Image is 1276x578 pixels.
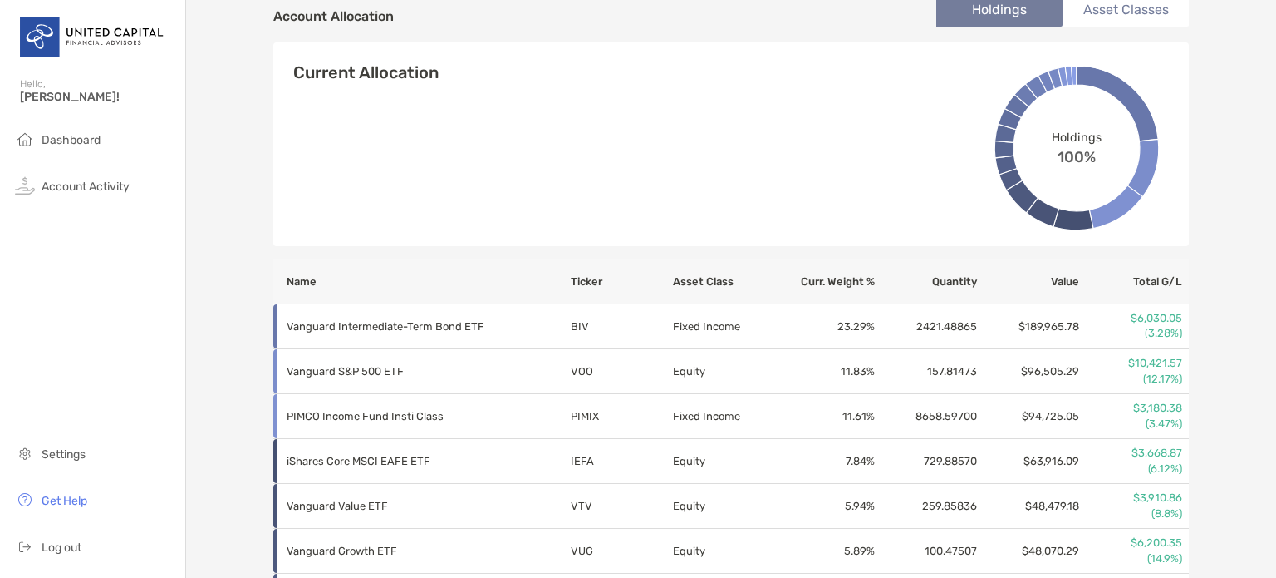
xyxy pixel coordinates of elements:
td: 5.94 % [774,484,876,529]
td: 11.83 % [774,349,876,394]
p: $6,200.35 [1081,536,1182,551]
h4: Account Allocation [273,8,394,24]
td: 2421.48865 [876,304,978,349]
p: Vanguard Intermediate-Term Bond ETF [287,316,519,337]
td: Fixed Income [672,394,774,439]
p: $3,668.87 [1081,446,1182,461]
p: Vanguard Value ETF [287,496,519,516]
td: $94,725.05 [978,394,1080,439]
span: Log out [42,541,81,555]
p: $6,030.05 [1081,311,1182,326]
span: [PERSON_NAME]! [20,90,175,104]
td: 157.81473 [876,349,978,394]
p: (6.12%) [1081,462,1182,477]
td: IEFA [570,439,672,484]
p: $10,421.57 [1081,356,1182,371]
p: (3.47%) [1081,417,1182,432]
td: $63,916.09 [978,439,1080,484]
td: Equity [672,349,774,394]
td: VTV [570,484,672,529]
img: household icon [15,129,35,149]
td: 5.89 % [774,529,876,574]
img: settings icon [15,443,35,463]
img: logout icon [15,536,35,556]
p: (14.9%) [1081,551,1182,566]
span: Holdings [1052,130,1101,144]
p: (3.28%) [1081,326,1182,341]
td: Equity [672,439,774,484]
span: Get Help [42,494,87,508]
td: 8658.59700 [876,394,978,439]
td: 729.88570 [876,439,978,484]
th: Ticker [570,259,672,304]
p: Vanguard Growth ETF [287,541,519,561]
td: 11.61 % [774,394,876,439]
th: Asset Class [672,259,774,304]
span: Dashboard [42,133,101,147]
p: (12.17%) [1081,372,1182,387]
p: (8.8%) [1081,506,1182,521]
td: $48,479.18 [978,484,1080,529]
td: 23.29 % [774,304,876,349]
td: 259.85836 [876,484,978,529]
span: 100% [1058,144,1096,165]
img: United Capital Logo [20,7,165,67]
td: $48,070.29 [978,529,1080,574]
h4: Current Allocation [293,62,439,82]
td: Fixed Income [672,304,774,349]
td: Equity [672,484,774,529]
td: $189,965.78 [978,304,1080,349]
th: Value [978,259,1080,304]
p: $3,910.86 [1081,491,1182,506]
th: Curr. Weight % [774,259,876,304]
p: PIMCO Income Fund Insti Class [287,406,519,427]
p: iShares Core MSCI EAFE ETF [287,451,519,472]
img: activity icon [15,175,35,195]
td: $96,505.29 [978,349,1080,394]
td: 100.47507 [876,529,978,574]
td: Equity [672,529,774,574]
td: VUG [570,529,672,574]
td: 7.84 % [774,439,876,484]
p: $3,180.38 [1081,401,1182,416]
span: Account Activity [42,180,130,194]
td: VOO [570,349,672,394]
td: BIV [570,304,672,349]
th: Total G/L [1080,259,1189,304]
th: Name [273,259,570,304]
p: Vanguard S&P 500 ETF [287,361,519,382]
th: Quantity [876,259,978,304]
span: Settings [42,447,86,462]
td: PIMIX [570,394,672,439]
img: get-help icon [15,490,35,510]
